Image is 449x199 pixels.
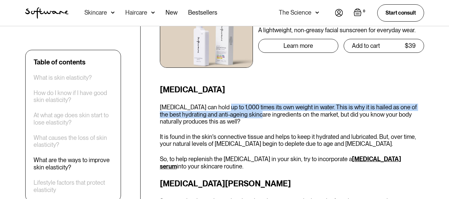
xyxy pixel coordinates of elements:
[125,9,147,16] div: Haircare
[352,43,380,49] div: Add to cart
[34,58,85,66] div: Table of contents
[405,43,416,49] div: $39
[34,89,113,104] a: How do I know if I have good skin elasticity?
[111,9,115,16] img: arrow down
[34,134,113,149] a: What causes the loss of skin elasticity?
[160,178,424,190] h3: [MEDICAL_DATA][PERSON_NAME]
[354,8,367,18] a: Open empty cart
[34,157,113,171] a: What are the ways to improve skin elasticity?
[258,27,424,34] div: A lightweight, non-greasy facial sunscreen for everyday wear.
[283,43,313,49] div: Learn more
[377,4,424,21] a: Start consult
[160,133,424,148] p: It is found in the skin's connective tissue and helps to keep it hydrated and lubricated. But, ov...
[315,9,319,16] img: arrow down
[25,7,68,19] img: Software Logo
[160,84,424,96] h3: [MEDICAL_DATA]
[151,9,155,16] img: arrow down
[160,155,424,170] p: So, to help replenish the [MEDICAL_DATA] in your skin, try to incorporate a into your skincare ro...
[25,7,68,19] a: home
[160,155,401,170] a: [MEDICAL_DATA] serum
[34,74,92,81] a: What is skin elasticity?
[34,112,113,126] a: At what age does skin start to lose elasticity?
[362,8,367,14] div: 0
[34,179,113,193] a: Lifestyle factors that protect elasticity
[84,9,107,16] div: Skincare
[160,14,424,68] a: Daily Sun Defence SPF50+A lightweight, non-greasy facial sunscreen for everyday wear.Learn moreAd...
[160,104,424,125] p: [MEDICAL_DATA] can hold up to 1,000 times its own weight in water. This is why it is hailed as on...
[279,9,311,16] div: The Science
